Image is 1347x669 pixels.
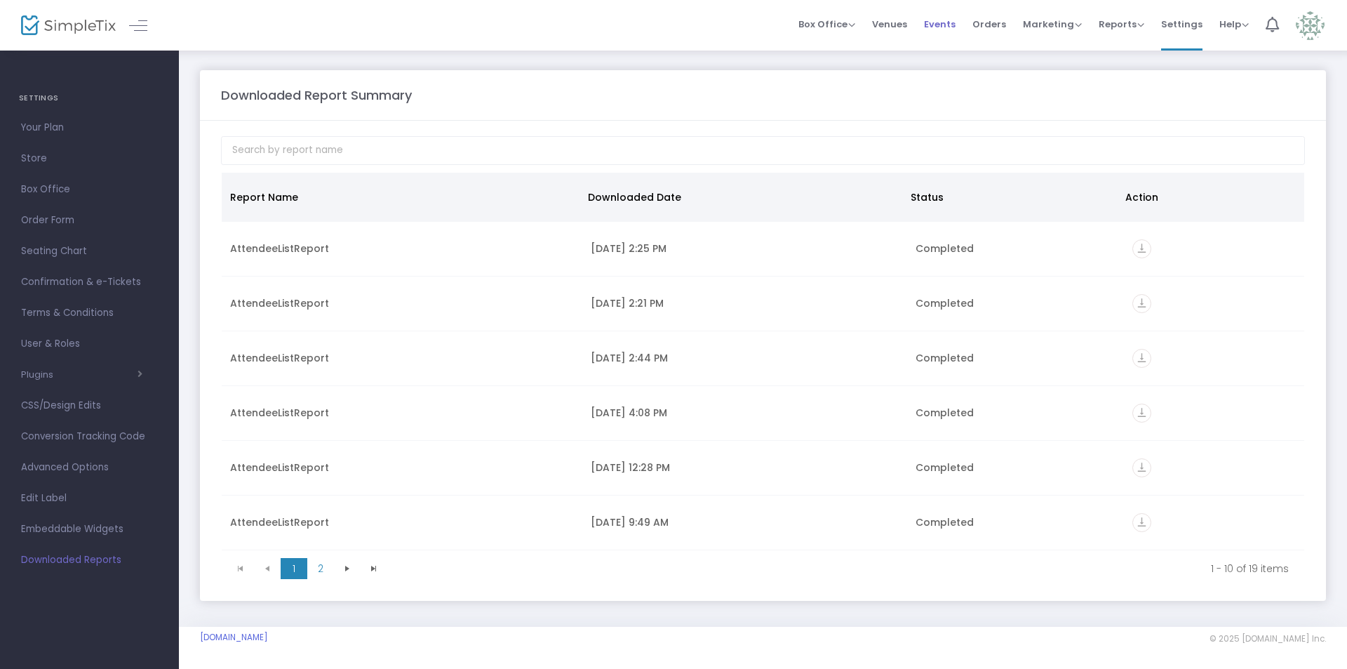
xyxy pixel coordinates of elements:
div: AttendeeListReport [230,296,574,310]
span: Events [924,6,956,42]
span: Order Form [21,211,158,230]
input: Search by report name [221,136,1305,165]
span: Reports [1099,18,1144,31]
div: https://go.SimpleTix.com/b3vht [1132,513,1296,532]
span: Help [1219,18,1249,31]
a: vertical_align_bottom [1132,298,1151,312]
span: Advanced Options [21,458,158,477]
span: Terms & Conditions [21,304,158,322]
button: Plugins [21,369,142,380]
span: Store [21,150,158,168]
h4: SETTINGS [19,84,160,112]
th: Status [902,173,1117,222]
div: 7/18/2025 12:28 PM [591,461,899,475]
th: Action [1117,173,1296,222]
a: vertical_align_bottom [1132,353,1151,367]
span: Seating Chart [21,242,158,260]
div: Completed [916,296,1115,310]
div: AttendeeListReport [230,241,574,256]
i: vertical_align_bottom [1132,294,1151,313]
span: Go to the next page [334,558,361,579]
i: vertical_align_bottom [1132,458,1151,477]
div: 8/11/2025 2:25 PM [591,241,899,256]
div: Completed [916,461,1115,475]
span: Venues [872,6,907,42]
a: vertical_align_bottom [1132,244,1151,258]
div: 7/28/2025 2:44 PM [591,351,899,365]
div: Completed [916,241,1115,256]
span: Your Plan [21,119,158,137]
span: Conversion Tracking Code [21,428,158,446]
div: 8/11/2025 2:21 PM [591,296,899,310]
span: Downloaded Reports [21,551,158,569]
i: vertical_align_bottom [1132,349,1151,368]
i: vertical_align_bottom [1132,513,1151,532]
div: https://go.SimpleTix.com/oe5z3 [1132,239,1296,258]
m-panel-title: Downloaded Report Summary [221,86,412,105]
span: Marketing [1023,18,1082,31]
div: 7/15/2025 9:49 AM [591,515,899,529]
th: Report Name [222,173,579,222]
div: Data table [222,173,1304,552]
span: Go to the next page [342,563,353,574]
i: vertical_align_bottom [1132,239,1151,258]
th: Downloaded Date [579,173,902,222]
div: https://go.SimpleTix.com/t2y65 [1132,404,1296,423]
i: vertical_align_bottom [1132,404,1151,423]
div: https://go.SimpleTix.com/y7qz0 [1132,349,1296,368]
span: CSS/Design Edits [21,397,158,415]
div: Completed [916,406,1115,420]
div: 7/24/2025 4:08 PM [591,406,899,420]
span: Go to the last page [361,558,387,579]
span: Confirmation & e-Tickets [21,273,158,291]
a: [DOMAIN_NAME] [200,632,268,643]
span: Orders [972,6,1006,42]
span: Page 2 [307,558,334,579]
div: Completed [916,351,1115,365]
a: vertical_align_bottom [1132,517,1151,531]
a: vertical_align_bottom [1132,408,1151,422]
div: https://go.SimpleTix.com/1y4b3 [1132,458,1296,477]
div: Completed [916,515,1115,529]
div: AttendeeListReport [230,406,574,420]
div: AttendeeListReport [230,461,574,475]
span: User & Roles [21,335,158,353]
div: https://go.SimpleTix.com/8rz0t [1132,294,1296,313]
div: AttendeeListReport [230,351,574,365]
span: Box Office [21,180,158,199]
span: Settings [1161,6,1202,42]
span: Edit Label [21,489,158,508]
a: vertical_align_bottom [1132,463,1151,477]
kendo-pager-info: 1 - 10 of 19 items [397,562,1289,576]
span: Go to the last page [368,563,380,574]
span: © 2025 [DOMAIN_NAME] Inc. [1209,633,1326,644]
span: Page 1 [281,558,307,579]
span: Box Office [798,18,855,31]
span: Embeddable Widgets [21,520,158,538]
div: AttendeeListReport [230,515,574,529]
